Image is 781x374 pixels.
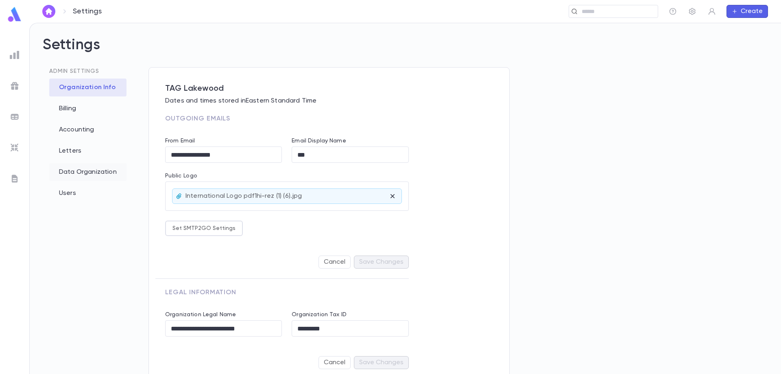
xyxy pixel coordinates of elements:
[165,311,236,318] label: Organization Legal Name
[10,50,20,60] img: reports_grey.c525e4749d1bce6a11f5fe2a8de1b229.svg
[49,163,127,181] div: Data Organization
[10,143,20,153] img: imports_grey.530a8a0e642e233f2baf0ef88e8c9fcb.svg
[49,100,127,118] div: Billing
[7,7,23,22] img: logo
[292,311,347,318] label: Organization Tax ID
[49,184,127,202] div: Users
[43,36,768,67] h2: Settings
[165,289,236,296] span: Legal Information
[165,116,230,122] span: Outgoing Emails
[44,8,54,15] img: home_white.a664292cf8c1dea59945f0da9f25487c.svg
[165,221,243,236] button: Set SMTP2GO Settings
[319,256,351,269] button: Cancel
[10,112,20,122] img: batches_grey.339ca447c9d9533ef1741baa751efc33.svg
[165,173,409,182] p: Public Logo
[319,356,351,369] button: Cancel
[10,174,20,184] img: letters_grey.7941b92b52307dd3b8a917253454ce1c.svg
[165,138,195,144] label: From Email
[49,68,99,74] span: Admin Settings
[165,84,493,94] span: TAG Lakewood
[726,5,768,18] button: Create
[49,121,127,139] div: Accounting
[73,7,102,16] p: Settings
[49,79,127,96] div: Organization Info
[292,138,346,144] label: Email Display Name
[185,192,302,200] p: International Logo pdf1hi-rez (1) (6).jpg
[10,81,20,91] img: campaigns_grey.99e729a5f7ee94e3726e6486bddda8f1.svg
[165,97,493,105] p: Dates and times stored in Eastern Standard Time
[49,142,127,160] div: Letters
